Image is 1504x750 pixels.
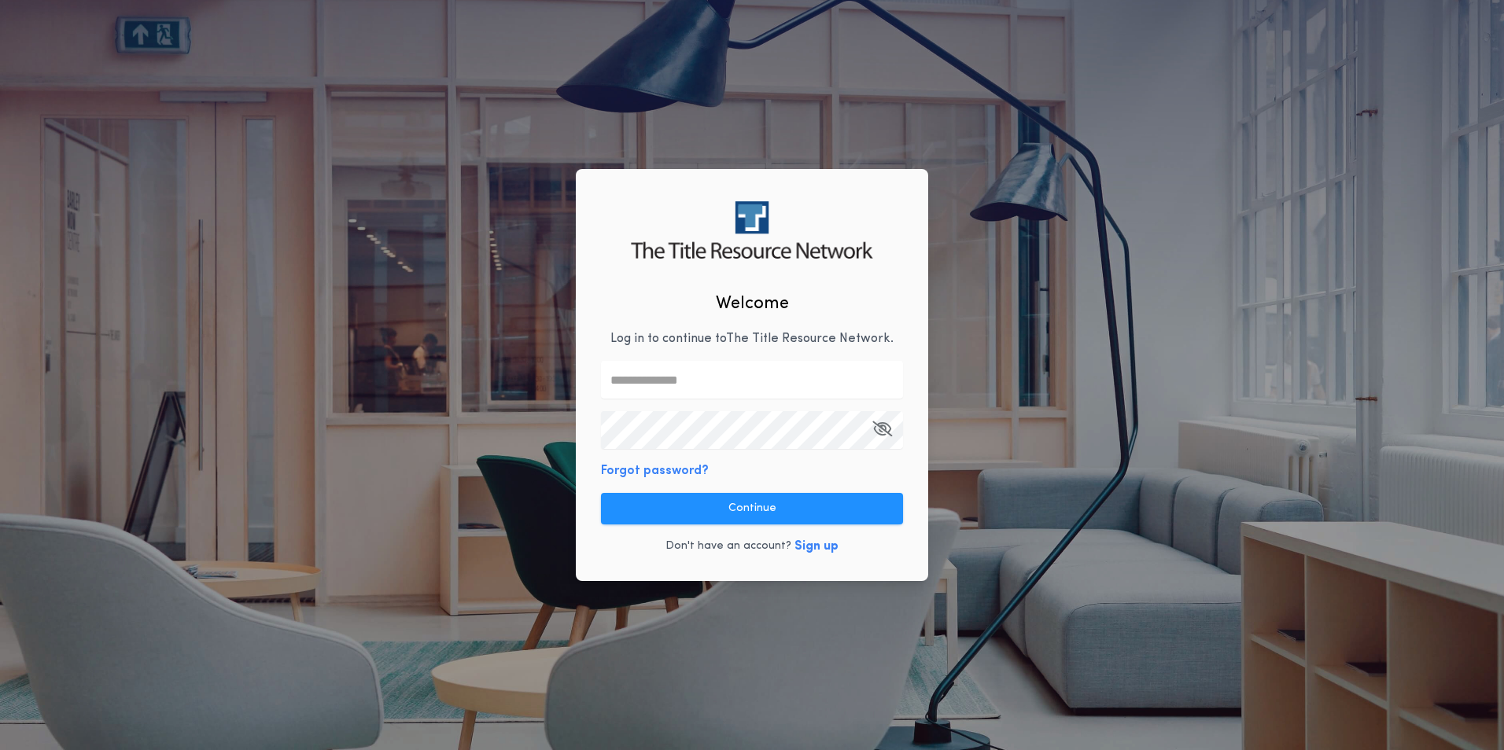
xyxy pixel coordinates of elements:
[665,539,791,554] p: Don't have an account?
[716,291,789,317] h2: Welcome
[631,201,872,259] img: logo
[794,537,839,556] button: Sign up
[601,461,709,480] button: Forgot password?
[601,493,903,524] button: Continue
[610,329,894,348] p: Log in to continue to The Title Resource Network .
